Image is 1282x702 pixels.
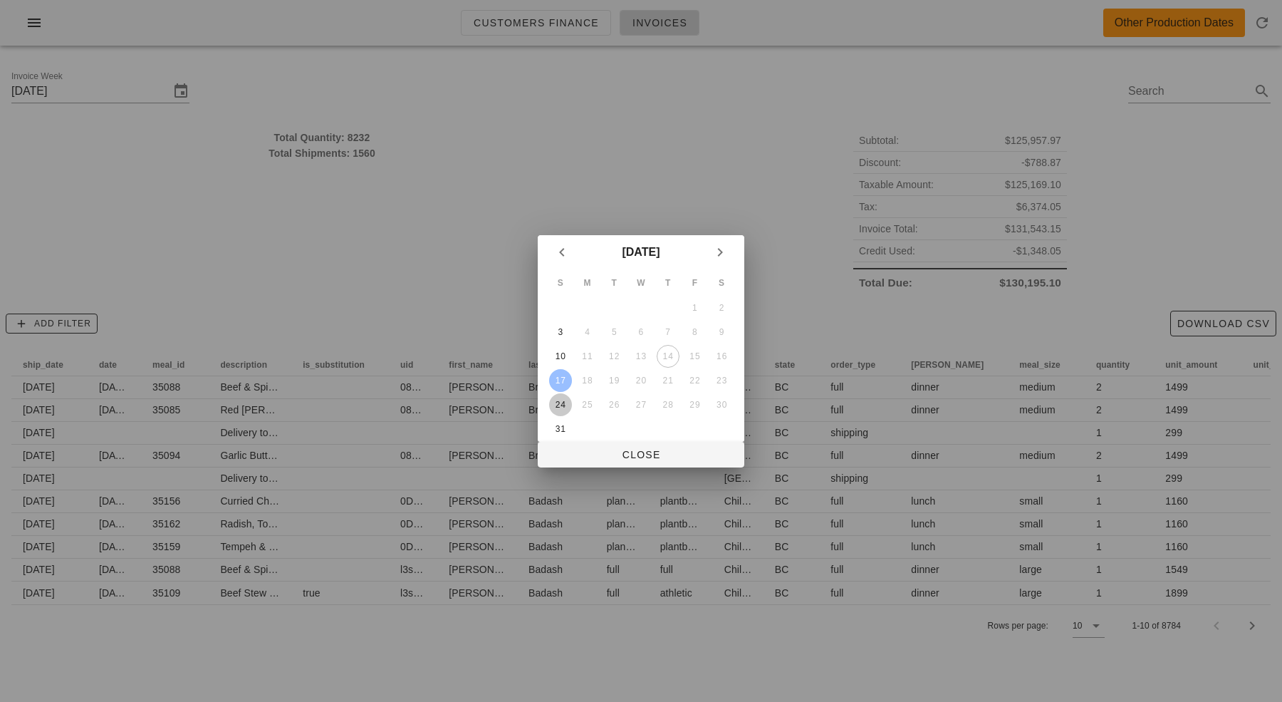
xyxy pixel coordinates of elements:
[549,400,572,410] div: 24
[549,424,572,434] div: 31
[707,239,733,265] button: Next month
[549,345,572,368] button: 10
[549,369,572,392] button: 17
[549,351,572,361] div: 10
[549,239,575,265] button: Previous month
[549,321,572,344] button: 3
[549,393,572,416] button: 24
[601,271,627,295] th: T
[549,327,572,337] div: 3
[548,271,573,295] th: S
[616,238,665,267] button: [DATE]
[538,442,744,468] button: Close
[628,271,654,295] th: W
[549,376,572,386] div: 17
[575,271,600,295] th: M
[655,271,681,295] th: T
[709,271,734,295] th: S
[549,418,572,440] button: 31
[682,271,708,295] th: F
[549,449,733,460] span: Close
